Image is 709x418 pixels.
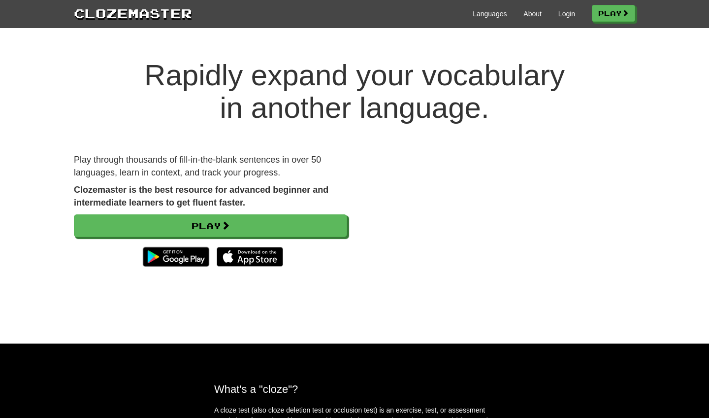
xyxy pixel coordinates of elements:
[592,5,635,22] a: Play
[74,214,347,237] a: Play
[214,383,495,395] h2: What's a "cloze"?
[74,154,347,179] p: Play through thousands of fill-in-the-blank sentences in over 50 languages, learn in context, and...
[217,247,283,267] img: Download_on_the_App_Store_Badge_US-UK_135x40-25178aeef6eb6b83b96f5f2d004eda3bffbb37122de64afbaef7...
[523,9,542,19] a: About
[74,185,328,208] strong: Clozemaster is the best resource for advanced beginner and intermediate learners to get fluent fa...
[558,9,575,19] a: Login
[473,9,507,19] a: Languages
[138,242,214,272] img: Get it on Google Play
[74,4,192,22] a: Clozemaster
